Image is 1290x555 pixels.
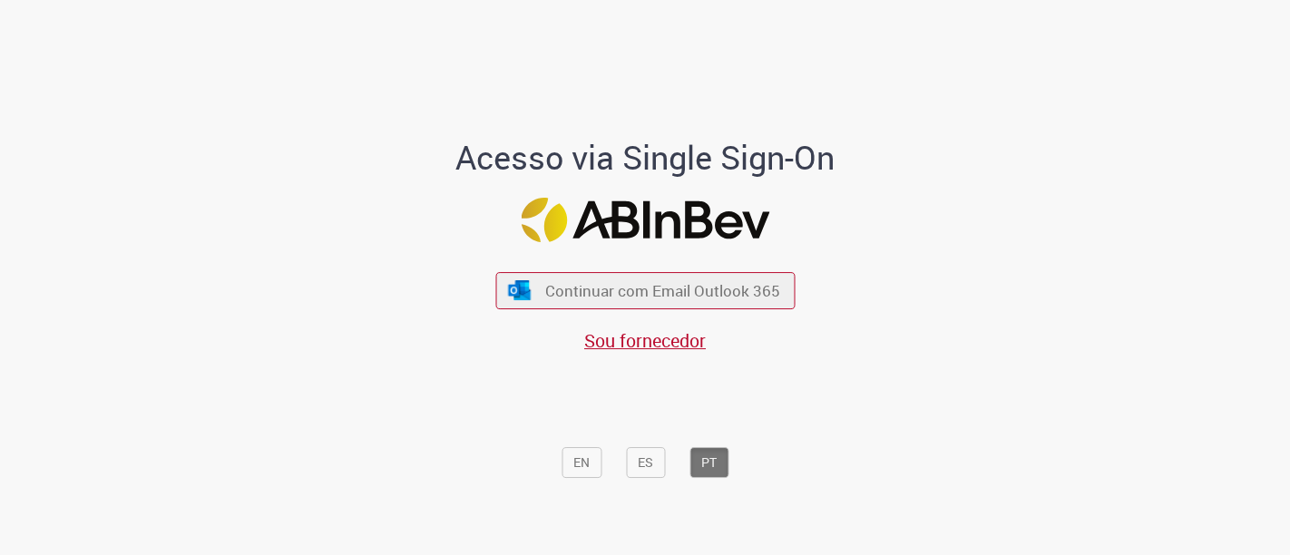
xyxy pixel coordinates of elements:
[562,447,601,478] button: EN
[495,272,795,309] button: ícone Azure/Microsoft 360 Continuar com Email Outlook 365
[545,280,780,301] span: Continuar com Email Outlook 365
[584,328,706,353] a: Sou fornecedor
[689,447,728,478] button: PT
[626,447,665,478] button: ES
[394,140,897,176] h1: Acesso via Single Sign-On
[521,198,769,242] img: Logo ABInBev
[507,280,533,299] img: ícone Azure/Microsoft 360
